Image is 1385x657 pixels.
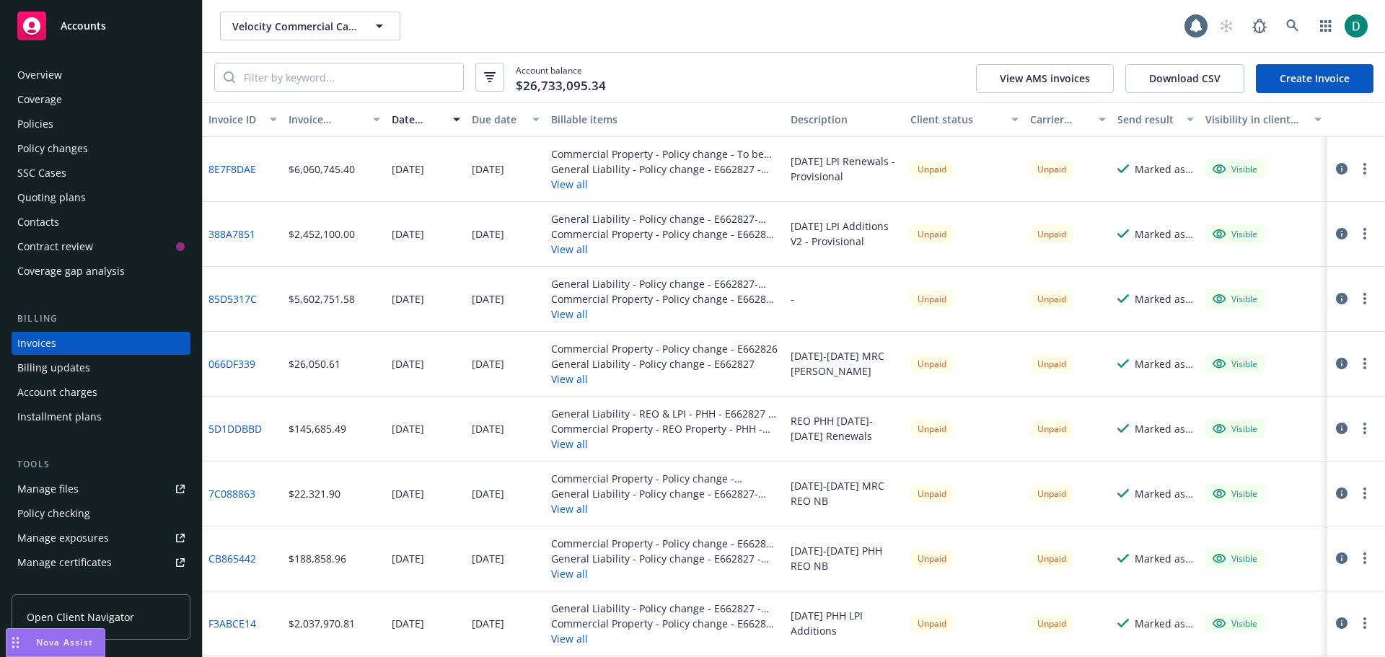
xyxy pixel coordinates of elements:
[1135,551,1194,566] div: Marked as sent
[791,478,899,508] div: [DATE]-[DATE] MRC REO NB
[1030,355,1073,373] div: Unpaid
[208,226,255,242] a: 388A7851
[17,502,90,525] div: Policy checking
[1213,357,1257,370] div: Visible
[910,485,954,503] div: Unpaid
[208,486,255,501] a: 7C088863
[12,526,190,550] a: Manage exposures
[208,356,255,371] a: 066DF339
[208,291,257,307] a: 85D5317C
[1213,227,1257,240] div: Visible
[1213,617,1257,630] div: Visible
[1030,160,1073,178] div: Unpaid
[61,20,106,32] span: Accounts
[12,63,190,87] a: Overview
[17,186,86,209] div: Quoting plans
[1030,485,1073,503] div: Unpaid
[516,64,606,91] span: Account balance
[910,225,954,243] div: Unpaid
[17,162,66,185] div: SSC Cases
[289,291,355,307] div: $5,602,751.58
[208,421,262,436] a: 5D1DDBBD
[472,356,504,371] div: [DATE]
[12,381,190,404] a: Account charges
[1117,112,1178,127] div: Send result
[392,486,424,501] div: [DATE]
[472,291,504,307] div: [DATE]
[1213,292,1257,305] div: Visible
[1024,102,1112,137] button: Carrier status
[17,405,102,428] div: Installment plans
[17,576,90,599] div: Manage claims
[1345,14,1368,38] img: photo
[1135,226,1194,242] div: Marked as sent
[551,536,779,551] div: Commercial Property - Policy change - E662826 - PHH
[516,76,606,95] span: $26,733,095.34
[551,421,779,436] div: Commercial Property - REO Property - PHH - E662826 - PHH
[551,276,779,291] div: General Liability - Policy change - E662827-PHH-NB
[392,226,424,242] div: [DATE]
[17,137,88,160] div: Policy changes
[910,550,954,568] div: Unpaid
[1030,290,1073,308] div: Unpaid
[208,112,261,127] div: Invoice ID
[791,112,899,127] div: Description
[472,226,504,242] div: [DATE]
[12,6,190,46] a: Accounts
[551,146,779,162] div: Commercial Property - Policy change - To be assigned - 3923 - Velocity Commercial Capital - [DATE...
[208,616,256,631] a: F3ABCE14
[1256,64,1373,93] a: Create Invoice
[17,526,109,550] div: Manage exposures
[208,162,256,177] a: 8E7F8DAE
[910,290,954,308] div: Unpaid
[12,457,190,472] div: Tools
[12,260,190,283] a: Coverage gap analysis
[551,211,779,226] div: General Liability - Policy change - E662827-PHH-NB
[1213,487,1257,500] div: Visible
[472,486,504,501] div: [DATE]
[12,137,190,160] a: Policy changes
[392,112,444,127] div: Date issued
[12,113,190,136] a: Policies
[791,291,794,307] div: -
[1030,225,1073,243] div: Unpaid
[1213,162,1257,175] div: Visible
[551,616,779,631] div: Commercial Property - Policy change - E662825 - PHH
[1135,291,1194,307] div: Marked as sent
[1278,12,1307,40] a: Search
[289,356,340,371] div: $26,050.61
[1135,356,1194,371] div: Marked as sent
[386,102,466,137] button: Date issued
[551,226,779,242] div: Commercial Property - Policy change - E662825 - PHH
[289,616,355,631] div: $2,037,970.81
[472,162,504,177] div: [DATE]
[551,631,779,646] button: View all
[1135,162,1194,177] div: Marked as sent
[910,614,954,632] div: Unpaid
[17,260,125,283] div: Coverage gap analysis
[791,219,899,249] div: [DATE] LPI Additions V2 - Provisional
[785,102,905,137] button: Description
[1135,486,1194,501] div: Marked as sent
[1112,102,1200,137] button: Send result
[392,162,424,177] div: [DATE]
[392,356,424,371] div: [DATE]
[466,102,546,137] button: Due date
[551,501,779,516] button: View all
[12,162,190,185] a: SSC Cases
[1311,12,1340,40] a: Switch app
[235,63,463,91] input: Filter by keyword...
[910,112,1003,127] div: Client status
[12,88,190,111] a: Coverage
[551,486,779,501] div: General Liability - Policy change - E662827-MRC-NB
[392,421,424,436] div: [DATE]
[791,413,899,444] div: REO PHH [DATE]-[DATE] Renewals
[551,406,779,421] div: General Liability - REO & LPI - PHH - E662827 - PHH
[289,486,340,501] div: $22,321.90
[12,186,190,209] a: Quoting plans
[551,162,779,177] div: General Liability - Policy change - E662827 - PHH
[976,64,1114,93] button: View AMS invoices
[472,421,504,436] div: [DATE]
[289,162,355,177] div: $6,060,745.40
[6,628,105,657] button: Nova Assist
